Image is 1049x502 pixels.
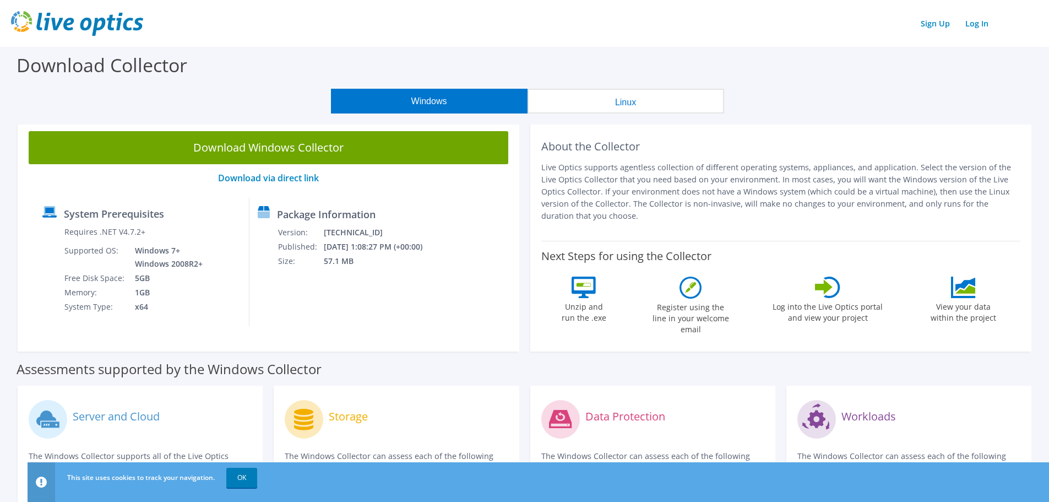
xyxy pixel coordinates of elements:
[323,240,437,254] td: [DATE] 1:08:27 PM (+00:00)
[278,254,323,268] td: Size:
[218,172,319,184] a: Download via direct link
[17,52,187,78] label: Download Collector
[797,450,1020,474] p: The Windows Collector can assess each of the following applications.
[558,298,609,323] label: Unzip and run the .exe
[528,89,724,114] button: Linux
[127,300,205,314] td: x64
[323,254,437,268] td: 57.1 MB
[278,225,323,240] td: Version:
[17,364,322,375] label: Assessments supported by the Windows Collector
[649,299,732,335] label: Register using the line in your welcome email
[64,244,127,271] td: Supported OS:
[541,140,1021,153] h2: About the Collector
[923,298,1003,323] label: View your data within the project
[585,411,665,422] label: Data Protection
[127,244,205,271] td: Windows 7+ Windows 2008R2+
[127,271,205,285] td: 5GB
[772,298,883,323] label: Log into the Live Optics portal and view your project
[960,15,994,31] a: Log In
[29,131,508,164] a: Download Windows Collector
[541,450,764,474] p: The Windows Collector can assess each of the following DPS applications.
[841,411,896,422] label: Workloads
[73,411,160,422] label: Server and Cloud
[64,226,145,237] label: Requires .NET V4.7.2+
[331,89,528,114] button: Windows
[11,11,143,36] img: live_optics_svg.svg
[285,450,508,474] p: The Windows Collector can assess each of the following storage systems.
[278,240,323,254] td: Published:
[64,271,127,285] td: Free Disk Space:
[541,161,1021,222] p: Live Optics supports agentless collection of different operating systems, appliances, and applica...
[29,450,252,474] p: The Windows Collector supports all of the Live Optics compute and cloud assessments.
[915,15,955,31] a: Sign Up
[541,250,711,263] label: Next Steps for using the Collector
[127,285,205,300] td: 1GB
[329,411,368,422] label: Storage
[67,473,215,482] span: This site uses cookies to track your navigation.
[64,285,127,300] td: Memory:
[64,208,164,219] label: System Prerequisites
[277,209,376,220] label: Package Information
[323,225,437,240] td: [TECHNICAL_ID]
[226,468,257,488] a: OK
[64,300,127,314] td: System Type:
